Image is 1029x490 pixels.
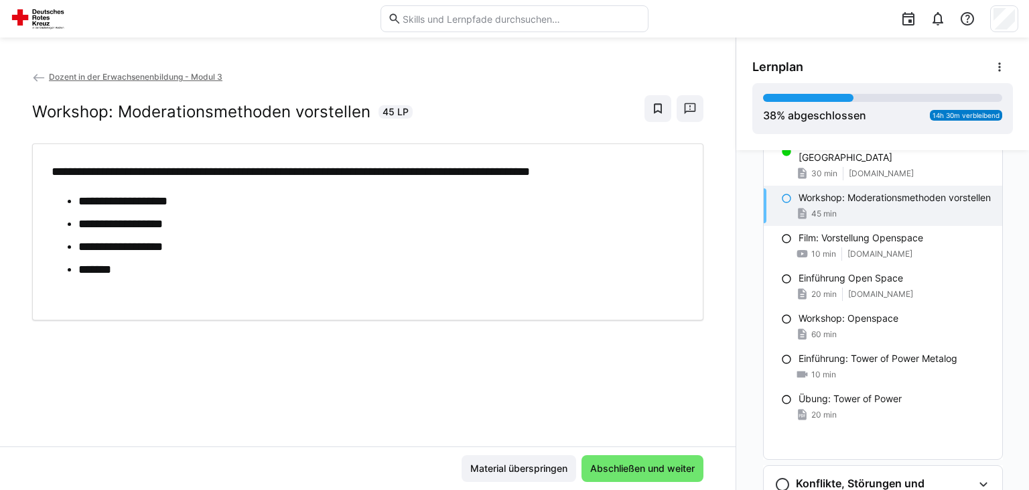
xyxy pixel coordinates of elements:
p: Workshop: Moderationsmethoden vorstellen [799,191,991,204]
span: 45 LP [383,105,409,119]
span: [DOMAIN_NAME] [849,168,914,179]
button: Abschließen und weiter [581,455,703,482]
span: 38 [763,109,776,122]
h2: Workshop: Moderationsmethoden vorstellen [32,102,370,122]
span: 20 min [811,410,837,420]
span: Dozent in der Erwachsenenbildung - Modul 3 [49,72,222,82]
span: [DOMAIN_NAME] [848,289,913,300]
span: Lernplan [752,60,803,74]
div: % abgeschlossen [763,107,866,123]
input: Skills und Lernpfade durchsuchen… [401,13,641,25]
span: Material überspringen [468,462,569,475]
span: Abschließen und weiter [588,462,697,475]
span: 10 min [811,249,836,259]
button: Material überspringen [462,455,576,482]
span: 45 min [811,208,837,219]
span: 10 min [811,369,836,380]
span: [DOMAIN_NAME] [847,249,912,259]
span: 30 min [811,168,837,179]
p: Arbeitshilfen: Moderationsmethoden der [GEOGRAPHIC_DATA] [799,137,991,164]
a: Dozent in der Erwachsenenbildung - Modul 3 [32,72,222,82]
p: Workshop: Openspace [799,312,898,325]
p: Einführung Open Space [799,271,903,285]
p: Film: Vorstellung Openspace [799,231,923,245]
span: 14h 30m verbleibend [933,111,1000,119]
span: 20 min [811,289,837,300]
p: Einführung: Tower of Power Metalog [799,352,957,365]
p: Übung: Tower of Power [799,392,902,406]
span: 60 min [811,329,837,340]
